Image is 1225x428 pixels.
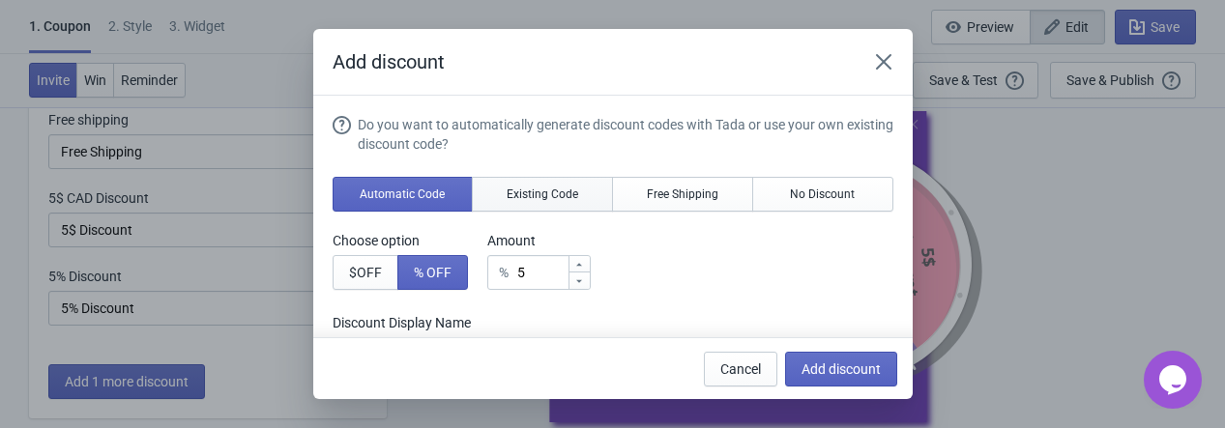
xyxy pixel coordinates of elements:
[333,313,893,332] label: Discount Display Name
[349,265,382,280] span: $ OFF
[333,177,474,212] button: Automatic Code
[785,352,897,386] button: Add discount
[333,255,398,290] button: $OFF
[333,231,468,250] label: Choose option
[487,231,591,250] label: Amount
[866,44,901,79] button: Close
[802,361,881,377] span: Add discount
[499,261,509,284] div: %
[358,115,893,154] div: Do you want to automatically generate discount codes with Tada or use your own existing discount ...
[1144,351,1206,409] iframe: chat widget
[752,177,893,212] button: No Discount
[612,177,753,212] button: Free Shipping
[472,177,613,212] button: Existing Code
[647,186,718,202] span: Free Shipping
[720,361,761,377] span: Cancel
[790,186,855,202] span: No Discount
[414,265,452,280] span: % OFF
[360,186,445,202] span: Automatic Code
[704,352,777,386] button: Cancel
[507,186,578,202] span: Existing Code
[333,48,847,75] h2: Add discount
[397,255,468,290] button: % OFF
